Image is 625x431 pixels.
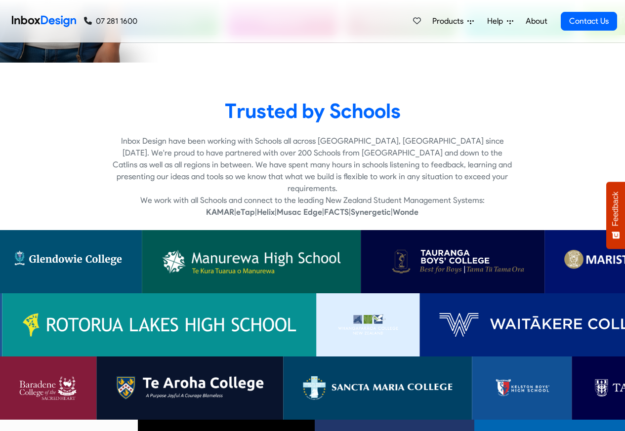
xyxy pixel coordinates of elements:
strong: FACTS [324,207,349,217]
p: | | | | | | [112,206,513,218]
img: Kelston Boys’ High School [492,376,552,400]
strong: Synergetic [351,207,391,217]
img: Tauranga Boys’ College [380,250,525,274]
strong: Helix [257,207,275,217]
strong: eTap [236,207,255,217]
button: Feedback - Show survey [606,182,625,249]
strong: Musac Edge [277,207,322,217]
strong: KAMAR [206,207,234,217]
a: 07 281 1600 [84,15,137,27]
img: Rotorua Lakes High School [22,313,296,337]
span: Products [432,15,467,27]
img: Manurewa High School [162,250,340,274]
img: Whangaparaoa College [336,313,400,337]
img: Glendowie College [12,250,122,274]
a: Products [428,11,478,31]
img: Sancta Maria College [303,376,452,400]
img: Te Aroha College [116,376,263,400]
img: Baradene College [19,376,77,400]
span: Help [487,15,507,27]
a: Contact Us [561,12,617,31]
p: We work with all Schools and connect to the leading New Zealand Student Management Systems: [112,195,513,206]
a: Help [483,11,517,31]
p: Inbox Design have been working with Schools all across [GEOGRAPHIC_DATA], [GEOGRAPHIC_DATA] since... [112,135,513,195]
span: Feedback [611,192,620,226]
a: About [523,11,550,31]
heading: Trusted by Schools [7,98,618,123]
strong: Wonde [393,207,418,217]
